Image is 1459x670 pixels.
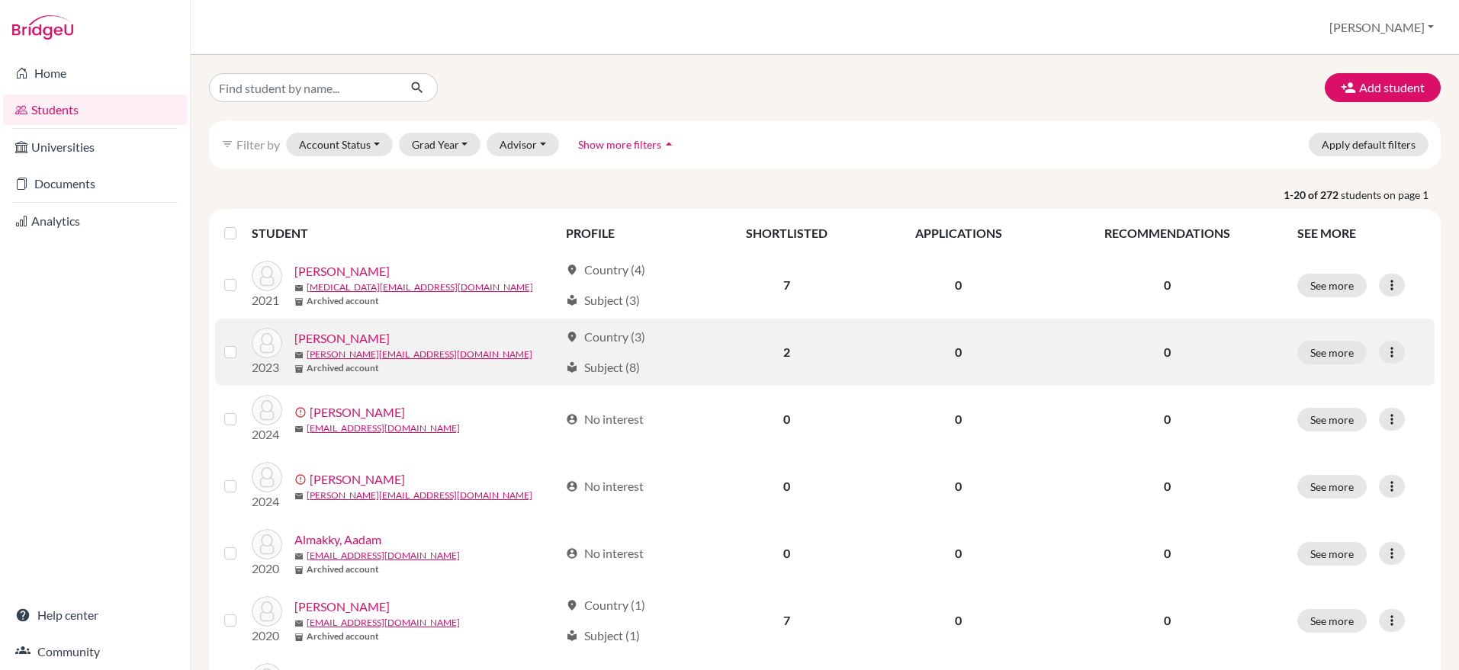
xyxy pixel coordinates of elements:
[1297,341,1367,364] button: See more
[1056,343,1279,361] p: 0
[870,453,1046,520] td: 0
[1325,73,1441,102] button: Add student
[703,252,870,319] td: 7
[307,348,532,361] a: [PERSON_NAME][EMAIL_ADDRESS][DOMAIN_NAME]
[1309,133,1428,156] button: Apply default filters
[1288,215,1435,252] th: SEE MORE
[286,133,393,156] button: Account Status
[252,261,282,291] img: Adams, Yael
[703,386,870,453] td: 0
[307,616,460,630] a: [EMAIL_ADDRESS][DOMAIN_NAME]
[566,331,578,343] span: location_on
[870,319,1046,386] td: 0
[1284,187,1341,203] strong: 1-20 of 272
[1322,13,1441,42] button: [PERSON_NAME]
[294,492,304,501] span: mail
[870,587,1046,654] td: 0
[566,410,644,428] div: No interest
[566,547,578,559] span: account_circle
[294,552,304,561] span: mail
[252,559,282,578] p: 2020
[252,627,282,645] p: 2020
[1056,410,1279,428] p: 0
[566,480,578,492] span: account_circle
[703,587,870,654] td: 7
[1341,187,1441,203] span: students on page 1
[252,462,282,492] img: Alexandre, Elise
[1297,609,1367,633] button: See more
[1056,611,1279,630] p: 0
[566,630,578,642] span: local_library
[566,599,578,611] span: location_on
[703,215,870,252] th: SHORTLISTED
[566,627,640,645] div: Subject (1)
[661,136,676,152] i: arrow_drop_up
[209,73,398,102] input: Find student by name...
[294,425,304,434] span: mail
[307,549,460,563] a: [EMAIL_ADDRESS][DOMAIN_NAME]
[252,215,557,252] th: STUDENT
[252,358,282,377] p: 2023
[307,489,532,502] a: [PERSON_NAME][EMAIL_ADDRESS][DOMAIN_NAME]
[294,598,390,616] a: [PERSON_NAME]
[566,544,644,563] div: No interest
[310,470,405,489] a: [PERSON_NAME]
[252,529,282,559] img: Almakky, Aadam
[870,215,1046,252] th: APPLICATIONS
[307,294,379,308] b: Archived account
[252,492,282,511] p: 2024
[252,328,282,358] img: Ager, Ollie
[294,284,304,293] span: mail
[1056,544,1279,563] p: 0
[252,596,282,627] img: Altmann, Georgina
[3,95,187,125] a: Students
[3,206,187,236] a: Analytics
[252,291,282,309] p: 2021
[1297,542,1367,566] button: See more
[12,15,73,40] img: Bridge-U
[294,297,304,306] span: inventory_2
[294,633,304,642] span: inventory_2
[557,215,703,252] th: PROFILE
[3,600,187,630] a: Help center
[294,619,304,628] span: mail
[294,351,304,360] span: mail
[703,319,870,386] td: 2
[1056,477,1279,495] p: 0
[566,291,640,309] div: Subject (3)
[1297,475,1367,498] button: See more
[566,596,645,614] div: Country (1)
[294,364,304,373] span: inventory_2
[566,261,645,279] div: Country (4)
[221,138,233,150] i: filter_list
[703,520,870,587] td: 0
[1297,274,1367,297] button: See more
[307,422,460,435] a: [EMAIL_ADDRESS][DOMAIN_NAME]
[307,281,533,294] a: [MEDICAL_DATA][EMAIL_ADDRESS][DOMAIN_NAME]
[566,413,578,425] span: account_circle
[3,636,187,667] a: Community
[294,262,390,281] a: [PERSON_NAME]
[870,386,1046,453] td: 0
[252,395,282,425] img: Akerlund, Hank
[566,358,640,377] div: Subject (8)
[307,563,379,576] b: Archived account
[703,453,870,520] td: 0
[236,137,280,152] span: Filter by
[565,133,689,156] button: Show more filtersarrow_drop_up
[3,168,187,199] a: Documents
[870,520,1046,587] td: 0
[294,329,390,348] a: [PERSON_NAME]
[294,531,381,549] a: Almakky, Aadam
[566,477,644,495] div: No interest
[1297,408,1367,431] button: See more
[870,252,1046,319] td: 0
[578,138,661,151] span: Show more filters
[3,58,187,88] a: Home
[294,406,310,418] span: error_outline
[566,294,578,306] span: local_library
[310,403,405,422] a: [PERSON_NAME]
[252,425,282,444] p: 2024
[3,132,187,162] a: Universities
[294,566,304,575] span: inventory_2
